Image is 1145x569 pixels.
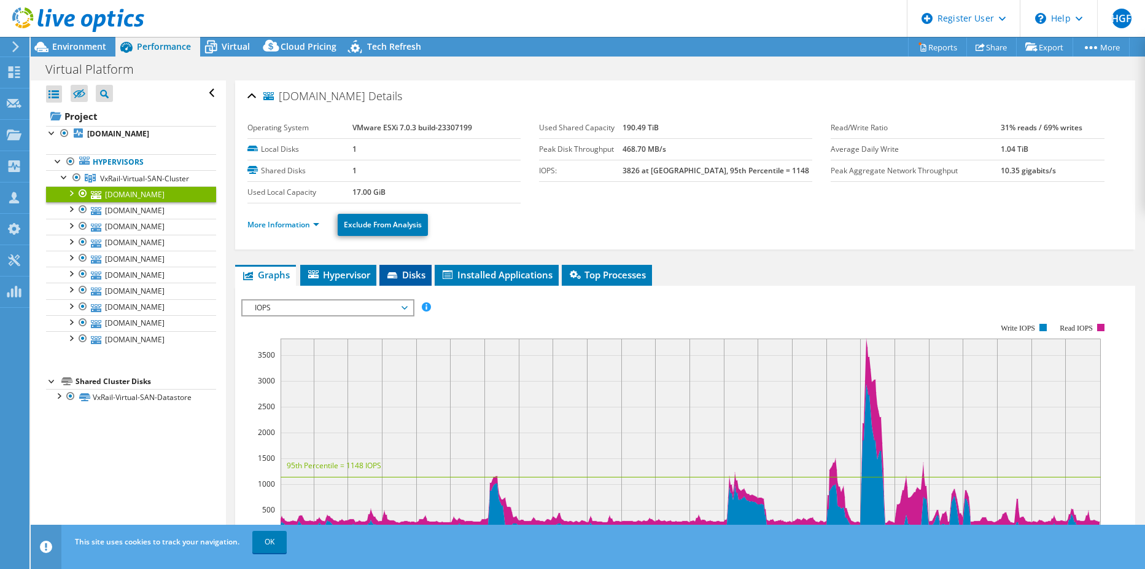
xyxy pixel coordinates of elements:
label: Read/Write Ratio [831,122,1000,134]
a: [DOMAIN_NAME] [46,299,216,315]
span: Cloud Pricing [281,41,336,52]
a: VxRail-Virtual-SAN-Cluster [46,170,216,186]
a: Hypervisors [46,154,216,170]
label: Average Daily Write [831,143,1000,155]
span: HGF [1112,9,1131,28]
label: Used Local Capacity [247,186,352,198]
a: Share [966,37,1017,57]
a: [DOMAIN_NAME] [46,283,216,299]
label: Peak Disk Throughput [539,143,623,155]
span: Graphs [241,269,290,281]
text: 3500 [258,350,275,360]
b: 17.00 GiB [352,187,386,197]
text: Write IOPS [1001,324,1035,332]
b: 10.35 gigabits/s [1001,165,1056,176]
a: More Information [247,219,319,230]
span: VxRail-Virtual-SAN-Cluster [100,173,189,184]
a: Reports [908,37,967,57]
a: Project [46,106,216,126]
b: VMware ESXi 7.0.3 build-23307199 [352,122,472,133]
a: [DOMAIN_NAME] [46,126,216,142]
label: IOPS: [539,165,623,177]
b: 190.49 TiB [623,122,659,133]
text: 1500 [258,453,275,463]
a: Exclude From Analysis [338,214,428,236]
span: Environment [52,41,106,52]
label: Operating System [247,122,352,134]
span: [DOMAIN_NAME] [263,90,365,103]
a: [DOMAIN_NAME] [46,235,216,251]
b: 1.04 TiB [1001,144,1028,154]
span: Hypervisor [306,269,370,281]
span: Disks [386,269,425,281]
span: Top Processes [568,269,646,281]
span: This site uses cookies to track your navigation. [75,536,239,547]
a: [DOMAIN_NAME] [46,267,216,283]
a: VxRail-Virtual-SAN-Datastore [46,389,216,405]
label: Peak Aggregate Network Throughput [831,165,1000,177]
span: Virtual [222,41,250,52]
label: Used Shared Capacity [539,122,623,134]
a: [DOMAIN_NAME] [46,219,216,235]
b: 468.70 MB/s [623,144,666,154]
span: Installed Applications [441,269,553,281]
a: [DOMAIN_NAME] [46,315,216,331]
text: Read IOPS [1060,324,1093,332]
span: Performance [137,41,191,52]
text: 3000 [258,375,275,386]
label: Local Disks [247,143,352,155]
b: 31% reads / 69% writes [1001,122,1082,133]
text: 2000 [258,427,275,438]
a: [DOMAIN_NAME] [46,251,216,267]
label: Shared Disks [247,165,352,177]
span: Details [368,88,402,103]
a: [DOMAIN_NAME] [46,186,216,202]
span: IOPS [249,300,406,315]
text: 95th Percentile = 1148 IOPS [287,460,381,471]
text: 500 [262,504,275,515]
text: 2500 [258,401,275,412]
svg: \n [1035,13,1046,24]
b: 3826 at [GEOGRAPHIC_DATA], 95th Percentile = 1148 [623,165,809,176]
b: 1 [352,165,357,176]
a: Export [1016,37,1073,57]
div: Shared Cluster Disks [76,374,216,389]
a: [DOMAIN_NAME] [46,331,216,347]
a: [DOMAIN_NAME] [46,202,216,218]
b: 1 [352,144,357,154]
a: OK [252,531,287,553]
b: [DOMAIN_NAME] [87,128,149,139]
text: 1000 [258,479,275,489]
a: More [1073,37,1130,57]
span: Tech Refresh [367,41,421,52]
h1: Virtual Platform [40,63,153,76]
